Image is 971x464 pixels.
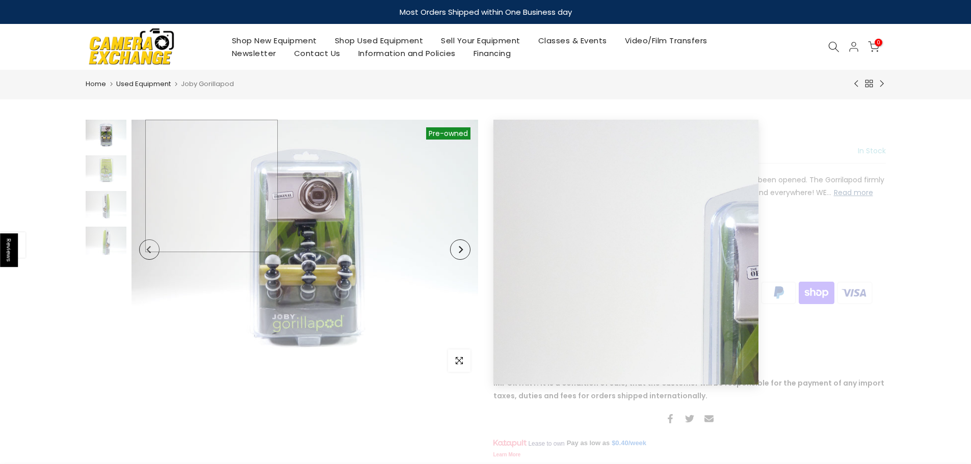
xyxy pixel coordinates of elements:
strong: IMPORTANT: It is a condition of sale, that the customer will be responsible for the payment of an... [493,378,884,401]
div: $9.99 [493,145,529,158]
a: 0 [868,41,879,52]
button: Read more [834,188,873,197]
img: Joby Gorillapod Tripods, Monopods, Heads and Accessories Joby 5463000100 [86,227,126,257]
a: $0.40/week [612,439,646,448]
img: Joby Gorillapod Tripods, Monopods, Heads and Accessories Joby 5463000100 [132,120,478,379]
a: Contact Us [285,47,349,60]
img: master [721,280,759,305]
h1: Joby Gorillapod [493,120,886,134]
div: SKU: [493,338,886,351]
button: Next [450,239,470,260]
strong: Most Orders Shipped within One Business day [400,7,572,17]
a: Sell Your Equipment [432,34,530,47]
div: Availability : [493,354,886,367]
p: This is a Joby Gorillapod This Joby Gorillapod is in like new condition, never been opened. The G... [493,174,886,199]
img: Joby Gorillapod Tripods, Monopods, Heads and Accessories Joby 5463000100 [86,155,126,186]
span: Pay as low as [567,439,610,448]
a: Used Equipment [116,79,171,89]
img: google pay [684,280,722,305]
button: Add to cart [560,209,648,230]
a: Financing [464,47,520,60]
a: Newsletter [223,47,285,60]
a: Video/Film Transfers [616,34,716,47]
img: Joby Gorillapod Tripods, Monopods, Heads and Accessories Joby 5463000100 [86,191,126,222]
img: apple pay [607,280,645,305]
span: In Stock [858,146,886,156]
span: Add to cart [586,216,636,223]
a: Ask a Question [493,316,549,326]
a: Share on Facebook [666,413,675,425]
img: amazon payments [531,280,569,305]
a: Share on Twitter [685,413,694,425]
img: synchrony [493,280,532,305]
button: Previous [139,239,160,260]
span: Joby Gorillapod [181,79,234,89]
a: More payment options [493,257,674,270]
span: 5463000100 [508,338,550,351]
span: Lease to own [528,440,564,448]
a: Home [86,79,106,89]
span: 0 [875,39,882,46]
a: Shop New Equipment [223,34,326,47]
img: paypal [759,280,798,305]
a: Information and Policies [349,47,464,60]
span: In Stock [534,355,562,365]
a: Share on Email [704,413,714,425]
img: shopify pay [798,280,836,305]
img: american express [569,280,608,305]
a: Shop Used Equipment [326,34,432,47]
img: discover [645,280,684,305]
img: visa [835,280,874,305]
a: Learn More [493,452,521,457]
img: Joby Gorillapod Tripods, Monopods, Heads and Accessories Joby 5463000100 [86,120,126,150]
a: Classes & Events [529,34,616,47]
